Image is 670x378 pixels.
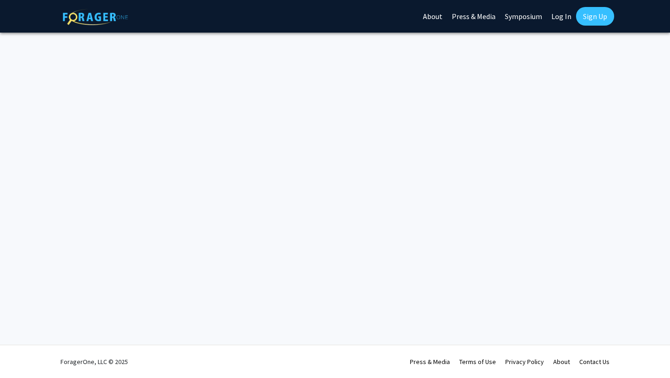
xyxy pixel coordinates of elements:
a: Sign Up [576,7,614,26]
a: About [553,358,570,366]
a: Terms of Use [459,358,496,366]
a: Press & Media [410,358,450,366]
a: Privacy Policy [505,358,544,366]
div: ForagerOne, LLC © 2025 [60,345,128,378]
a: Contact Us [579,358,610,366]
img: ForagerOne Logo [63,9,128,25]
